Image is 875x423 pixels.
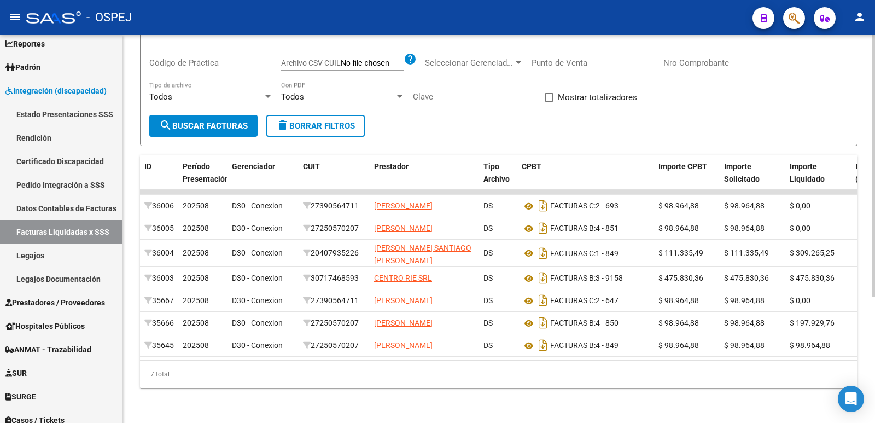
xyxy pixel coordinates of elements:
datatable-header-cell: Gerenciador [227,155,299,203]
span: FACTURAS B: [550,224,596,233]
div: 36006 [144,200,174,212]
span: $ 197.929,76 [790,318,835,327]
span: Borrar Filtros [276,121,355,131]
span: Importe CPBT [658,162,707,171]
span: [PERSON_NAME] [374,201,433,210]
span: Archivo CSV CUIL [281,59,341,67]
datatable-header-cell: Importe Solicitado [720,155,785,203]
span: $ 98.964,88 [658,201,699,210]
span: $ 98.964,88 [724,224,765,233]
mat-icon: person [853,10,866,24]
div: 20407935226 [303,247,365,259]
span: $ 475.830,36 [724,274,769,282]
i: Descargar documento [536,337,550,354]
span: 202508 [183,224,209,233]
span: CENTRO RIE SRL [374,274,432,282]
button: Buscar Facturas [149,115,258,137]
span: D30 - Conexion [232,296,283,305]
i: Descargar documento [536,292,550,309]
span: FACTURAS C: [550,297,596,305]
span: 202508 [183,296,209,305]
div: 35666 [144,317,174,329]
span: Prestador [374,162,409,171]
span: 202508 [183,248,209,257]
div: 2 - 693 [522,197,650,215]
datatable-header-cell: Período Presentación [178,155,227,203]
button: Borrar Filtros [266,115,365,137]
span: $ 98.964,88 [724,296,765,305]
span: $ 0,00 [790,296,810,305]
span: $ 0,00 [790,224,810,233]
i: Descargar documento [536,245,550,262]
span: DS [483,248,493,257]
i: Descargar documento [536,314,550,332]
div: 36005 [144,222,174,235]
span: FACTURAS B: [550,341,596,350]
div: 4 - 850 [522,314,650,332]
span: $ 98.964,88 [724,341,765,350]
span: $ 98.964,88 [658,341,699,350]
div: 27390564711 [303,294,365,307]
span: 202508 [183,318,209,327]
span: $ 98.964,88 [658,224,699,233]
mat-icon: help [404,53,417,66]
span: Mostrar totalizadores [558,91,637,104]
div: 27250570207 [303,317,365,329]
span: D30 - Conexion [232,318,283,327]
i: Descargar documento [536,197,550,215]
span: Padrón [5,61,40,73]
span: Prestadores / Proveedores [5,297,105,309]
div: Open Intercom Messenger [838,386,864,412]
span: $ 98.964,88 [724,201,765,210]
span: D30 - Conexion [232,341,283,350]
span: 202508 [183,274,209,282]
span: $ 111.335,49 [658,248,703,257]
div: 4 - 849 [522,337,650,354]
span: - OSPEJ [86,5,132,30]
span: Gerenciador [232,162,275,171]
datatable-header-cell: Tipo Archivo [479,155,517,203]
span: $ 309.265,25 [790,248,835,257]
span: Seleccionar Gerenciador [425,58,514,68]
span: D30 - Conexion [232,224,283,233]
span: [PERSON_NAME] [374,341,433,350]
span: Tipo Archivo [483,162,510,183]
span: Buscar Facturas [159,121,248,131]
span: $ 98.964,88 [658,296,699,305]
span: DS [483,341,493,350]
span: $ 475.830,36 [658,274,703,282]
datatable-header-cell: Prestador [370,155,479,203]
span: Hospitales Públicos [5,320,85,332]
span: CUIT [303,162,320,171]
span: DS [483,224,493,233]
span: FACTURAS B: [550,319,596,328]
div: 3 - 9158 [522,269,650,287]
datatable-header-cell: Importe CPBT [654,155,720,203]
span: Importe Liquidado [790,162,825,183]
span: [PERSON_NAME] [374,318,433,327]
div: 27390564711 [303,200,365,212]
span: DS [483,274,493,282]
datatable-header-cell: ID [140,155,178,203]
span: Importe Solicitado [724,162,760,183]
div: 30717468593 [303,272,365,285]
span: FACTURAS B: [550,274,596,283]
span: FACTURAS C: [550,249,596,258]
span: SUR [5,367,27,379]
datatable-header-cell: CPBT [517,155,654,203]
span: CPBT [522,162,541,171]
mat-icon: menu [9,10,22,24]
span: D30 - Conexion [232,248,283,257]
span: [PERSON_NAME] [374,296,433,305]
div: 27250570207 [303,222,365,235]
span: D30 - Conexion [232,274,283,282]
span: $ 111.335,49 [724,248,769,257]
span: DS [483,201,493,210]
span: 202508 [183,341,209,350]
span: ID [144,162,151,171]
span: DS [483,296,493,305]
span: ANMAT - Trazabilidad [5,344,91,356]
span: Período Presentación [183,162,229,183]
span: D30 - Conexion [232,201,283,210]
span: Todos [149,92,172,102]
